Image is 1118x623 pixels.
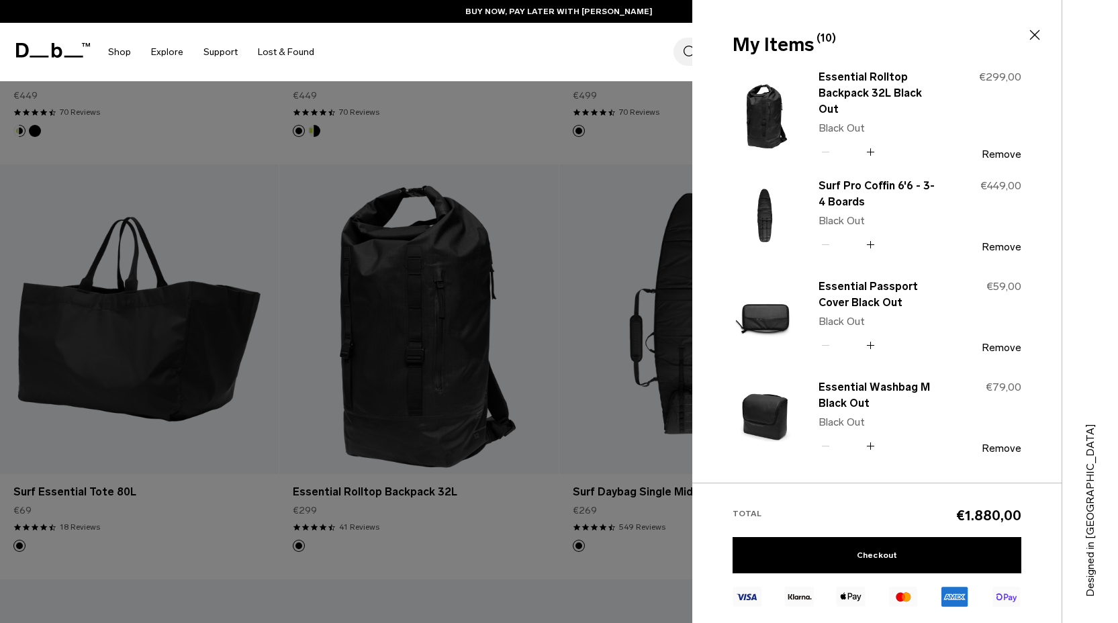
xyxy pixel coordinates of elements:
[982,442,1021,454] button: Remove
[733,478,797,557] img: Ramverk Laptop sleeve 16" Black Out - Black Out
[819,69,937,117] a: Essential Rolltop Backpack 32L Black Out
[203,28,238,76] a: Support
[733,277,797,356] img: Essential Passport Cover Black Out - Black Out
[819,480,937,512] a: Ramverk Laptop sleeve 16" Black Out
[465,5,653,17] a: BUY NOW, PAY LATER WITH [PERSON_NAME]
[819,120,937,136] p: Black Out
[819,314,937,330] p: Black Out
[819,178,937,210] a: Surf Pro Coffin 6'6 - 3-4 Boards
[1082,395,1099,597] p: Designed in [GEOGRAPHIC_DATA]
[733,537,1021,573] a: Checkout
[819,379,937,412] a: Essential Washbag M Black Out
[733,377,797,457] img: Essential Washbag M Black Out - Black Out
[733,509,761,518] span: Total
[956,507,1021,524] span: €1.880,00
[151,28,183,76] a: Explore
[980,179,1021,192] span: €449,00
[98,23,324,81] nav: Main Navigation
[982,342,1021,354] button: Remove
[979,70,1021,83] span: €299,00
[819,213,937,229] p: Black Out
[733,75,797,154] img: Essential Rolltop Backpack 32L Black Out - Black Out
[817,30,836,46] span: (10)
[982,148,1021,160] button: Remove
[733,31,1019,59] div: My Items
[986,481,1021,494] span: €99,00
[733,176,797,255] img: Surf Pro Coffin 6'6 - 3-4 Boards - Black Out
[986,280,1021,293] span: €59,00
[108,28,131,76] a: Shop
[819,414,937,430] p: Black Out
[982,241,1021,253] button: Remove
[819,279,937,311] a: Essential Passport Cover Black Out
[258,28,314,76] a: Lost & Found
[986,381,1021,393] span: €79,00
